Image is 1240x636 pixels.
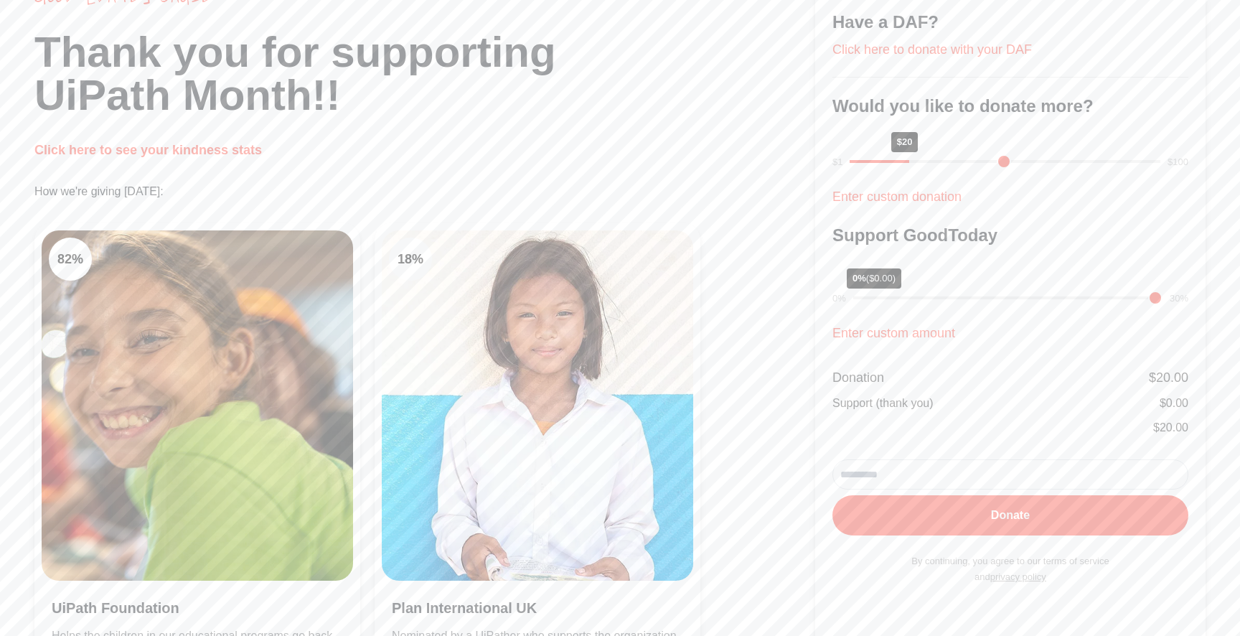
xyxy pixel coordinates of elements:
span: ($0.00) [866,273,896,284]
div: $1 [832,155,842,169]
h1: Thank you for supporting UiPath Month!! [34,31,815,117]
div: 30% [1170,291,1188,306]
a: Enter custom donation [832,190,962,204]
h3: Support GoodToday [832,224,1188,247]
span: 20.00 [1160,421,1188,434]
p: How we're giving [DATE]: [34,183,815,200]
a: Click here to donate with your DAF [832,42,1032,57]
div: Donation [832,368,884,388]
div: 82 % [49,238,92,281]
a: Click here to see your kindness stats [34,143,262,157]
span: 0.00 [1166,397,1188,409]
h3: Plan International UK [392,598,683,618]
button: Donate [832,495,1188,536]
div: $ [1160,395,1188,412]
span: 20.00 [1156,370,1188,385]
div: $20 [891,132,919,152]
div: 0% [847,268,901,289]
a: Enter custom amount [832,326,955,340]
p: By continuing, you agree to our terms of service and [832,553,1188,585]
a: privacy policy [990,571,1046,582]
h3: Have a DAF? [832,11,1188,34]
h3: UiPath Foundation [52,598,343,618]
div: $ [1149,368,1188,388]
div: $ [1153,419,1188,436]
div: 18 % [389,238,432,281]
img: Clean Air Task Force [42,230,353,581]
img: Clean Cooking Alliance [382,230,693,581]
h3: Would you like to donate more? [832,95,1188,118]
div: Support (thank you) [832,395,934,412]
div: $100 [1168,155,1188,169]
div: 0% [832,291,846,306]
